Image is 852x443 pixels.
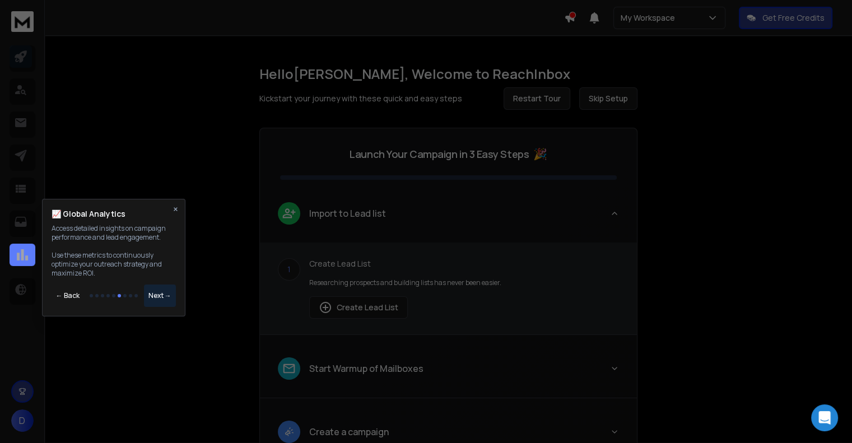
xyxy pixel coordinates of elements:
[260,348,637,398] button: leadStart Warmup of Mailboxes
[739,7,832,29] button: Get Free Credits
[350,146,529,162] p: Launch Your Campaign in 3 Easy Steps
[621,12,679,24] p: My Workspace
[309,258,619,269] p: Create Lead List
[282,206,296,220] img: lead
[173,204,178,214] button: ×
[309,425,389,439] p: Create a campaign
[260,243,637,334] div: leadImport to Lead list
[282,425,296,439] img: lead
[259,65,637,83] h1: Hello [PERSON_NAME] , Welcome to ReachInbox
[319,301,332,314] img: lead
[11,409,34,432] button: D
[811,404,838,431] div: Open Intercom Messenger
[589,93,628,104] span: Skip Setup
[260,193,637,243] button: leadImport to Lead list
[282,361,296,376] img: lead
[309,296,408,319] button: Create Lead List
[309,207,386,220] p: Import to Lead list
[52,285,84,307] button: ← Back
[309,362,423,375] p: Start Warmup of Mailboxes
[579,87,637,110] button: Skip Setup
[278,258,300,281] div: 1
[52,224,176,278] p: Access detailed insights on campaign performance and lead engagement. Use these metrics to contin...
[11,11,34,32] img: logo
[259,93,462,104] p: Kickstart your journey with these quick and easy steps
[52,208,125,220] h4: 📈 Global Analytics
[309,278,619,287] p: Researching prospects and building lists has never been easier.
[533,146,547,162] span: 🎉
[144,285,176,307] button: Next →
[504,87,570,110] button: Restart Tour
[762,12,825,24] p: Get Free Credits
